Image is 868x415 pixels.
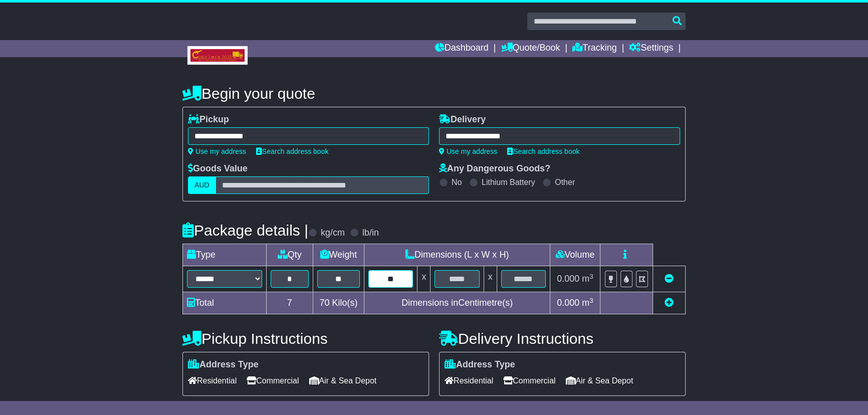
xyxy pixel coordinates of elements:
[182,222,308,239] h4: Package details |
[572,40,616,57] a: Tracking
[503,373,555,388] span: Commercial
[182,85,686,102] h4: Begin your quote
[319,298,329,308] span: 70
[507,147,579,155] a: Search address book
[629,40,673,57] a: Settings
[589,297,593,304] sup: 3
[183,292,267,314] td: Total
[188,373,237,388] span: Residential
[256,147,328,155] a: Search address book
[188,114,229,125] label: Pickup
[439,147,497,155] a: Use my address
[557,274,579,284] span: 0.000
[267,292,313,314] td: 7
[188,147,246,155] a: Use my address
[188,163,248,174] label: Goods Value
[313,244,364,266] td: Weight
[582,298,593,308] span: m
[417,266,430,292] td: x
[364,292,550,314] td: Dimensions in Centimetre(s)
[439,163,550,174] label: Any Dangerous Goods?
[482,177,535,187] label: Lithium Battery
[182,330,429,347] h4: Pickup Instructions
[267,244,313,266] td: Qty
[439,330,686,347] h4: Delivery Instructions
[435,40,489,57] a: Dashboard
[555,177,575,187] label: Other
[452,177,462,187] label: No
[665,274,674,284] a: Remove this item
[309,373,377,388] span: Air & Sea Depot
[566,373,633,388] span: Air & Sea Depot
[582,274,593,284] span: m
[445,373,493,388] span: Residential
[484,266,497,292] td: x
[589,273,593,280] sup: 3
[445,359,515,370] label: Address Type
[362,228,379,239] label: lb/in
[665,298,674,308] a: Add new item
[364,244,550,266] td: Dimensions (L x W x H)
[321,228,345,239] label: kg/cm
[557,298,579,308] span: 0.000
[550,244,600,266] td: Volume
[313,292,364,314] td: Kilo(s)
[501,40,560,57] a: Quote/Book
[439,114,486,125] label: Delivery
[247,373,299,388] span: Commercial
[188,176,216,194] label: AUD
[183,244,267,266] td: Type
[188,359,259,370] label: Address Type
